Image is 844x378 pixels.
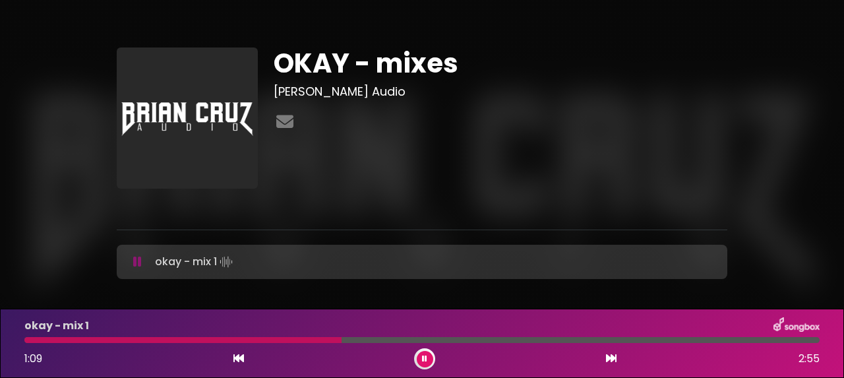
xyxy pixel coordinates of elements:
h3: [PERSON_NAME] Audio [274,84,728,99]
img: fw2wk1OQSoqEPMJhtLMl [117,47,258,189]
img: songbox-logo-white.png [773,317,820,334]
p: okay - mix 1 [155,253,235,271]
h1: OKAY - mixes [274,47,728,79]
p: okay - mix 1 [24,318,89,334]
img: waveform4.gif [217,253,235,271]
